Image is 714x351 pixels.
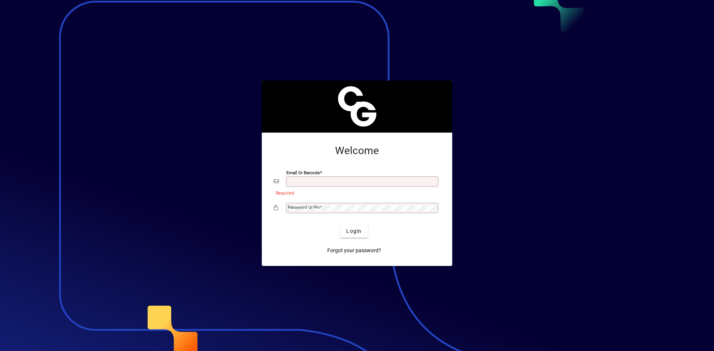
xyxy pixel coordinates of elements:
a: Forgot your password? [324,244,384,257]
button: Login [340,224,367,238]
h2: Welcome [274,144,440,157]
span: Forgot your password? [327,247,381,254]
span: Login [346,227,361,235]
mat-label: Email or Barcode [286,170,320,175]
mat-error: Required [276,189,434,196]
mat-label: Password or Pin [288,205,320,210]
